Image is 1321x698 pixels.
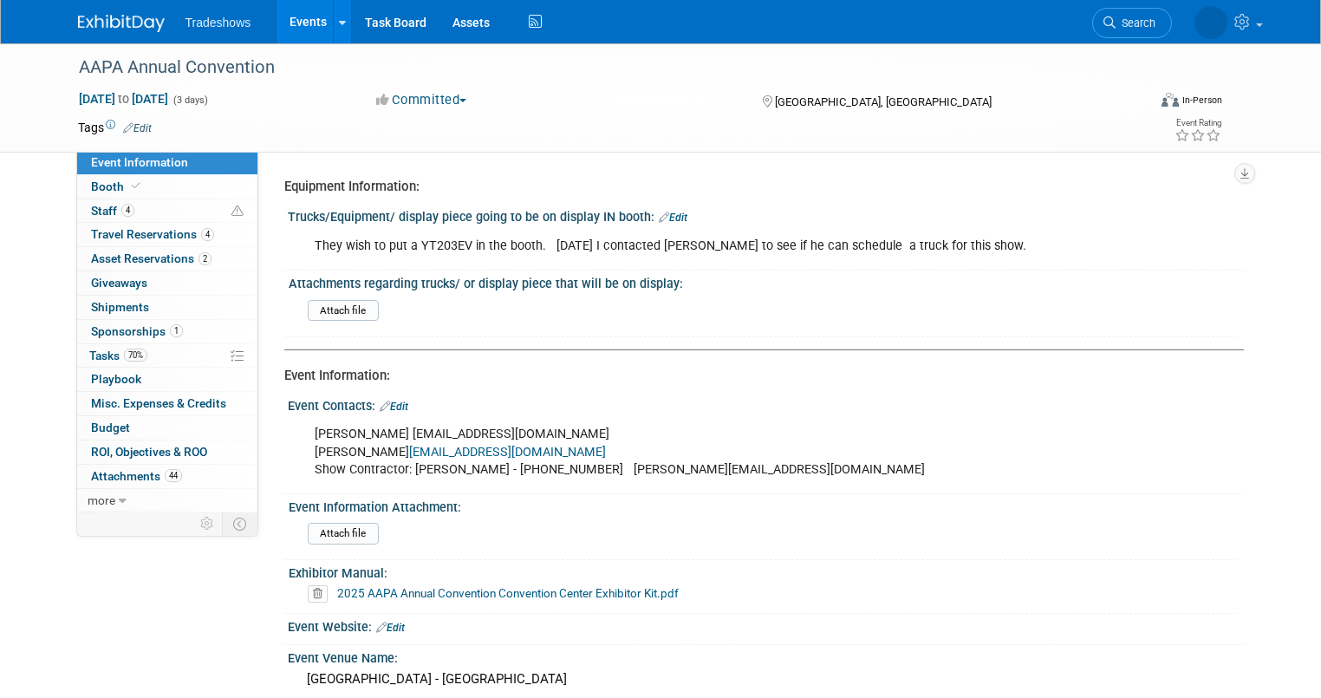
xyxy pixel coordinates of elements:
[77,296,257,319] a: Shipments
[284,178,1231,196] div: Equipment Information:
[1175,119,1221,127] div: Event Rating
[115,92,132,106] span: to
[284,367,1231,385] div: Event Information:
[288,645,1244,667] div: Event Venue Name:
[77,199,257,223] a: Staff4
[77,320,257,343] a: Sponsorships1
[132,181,140,191] i: Booth reservation complete
[91,324,183,338] span: Sponsorships
[380,401,408,413] a: Edit
[91,421,130,434] span: Budget
[91,276,147,290] span: Giveaways
[301,666,1231,693] div: [GEOGRAPHIC_DATA] - [GEOGRAPHIC_DATA]
[91,396,226,410] span: Misc. Expenses & Credits
[409,445,606,460] a: [EMAIL_ADDRESS][DOMAIN_NAME]
[91,469,182,483] span: Attachments
[289,560,1236,582] div: Exhibitor Manual:
[303,417,1058,486] div: [PERSON_NAME] [EMAIL_ADDRESS][DOMAIN_NAME] [PERSON_NAME] Show Contractor: [PERSON_NAME] - [PHONE_...
[303,229,1058,264] div: They wish to put a YT203EV in the booth. [DATE] I contacted [PERSON_NAME] to see if he can schedu...
[91,445,207,459] span: ROI, Objectives & ROO
[201,228,214,241] span: 4
[192,512,223,535] td: Personalize Event Tab Strip
[91,227,214,241] span: Travel Reservations
[77,465,257,488] a: Attachments44
[288,204,1244,226] div: Trucks/Equipment/ display piece going to be on display IN booth:
[1053,90,1222,116] div: Event Format
[77,271,257,295] a: Giveaways
[775,95,992,108] span: [GEOGRAPHIC_DATA], [GEOGRAPHIC_DATA]
[91,204,134,218] span: Staff
[77,151,257,174] a: Event Information
[77,368,257,391] a: Playbook
[1116,16,1155,29] span: Search
[222,512,257,535] td: Toggle Event Tabs
[1194,6,1227,39] img: Kay Reynolds
[185,16,251,29] span: Tradeshows
[1092,8,1172,38] a: Search
[91,155,188,169] span: Event Information
[73,52,1125,83] div: AAPA Annual Convention
[1181,94,1222,107] div: In-Person
[370,91,473,109] button: Committed
[77,440,257,464] a: ROI, Objectives & ROO
[91,179,144,193] span: Booth
[172,95,208,106] span: (3 days)
[124,349,147,362] span: 70%
[288,614,1244,636] div: Event Website:
[77,489,257,512] a: more
[77,392,257,415] a: Misc. Expenses & Credits
[231,204,244,219] span: Potential Scheduling Conflict -- at least one attendee is tagged in another overlapping event.
[337,586,679,600] a: 2025 AAPA Annual Convention Convention Center Exhibitor Kit.pdf
[659,212,687,224] a: Edit
[88,493,115,507] span: more
[91,251,211,265] span: Asset Reservations
[289,271,1236,292] div: Attachments regarding trucks/ or display piece that will be on display:
[91,372,141,386] span: Playbook
[170,324,183,337] span: 1
[77,344,257,368] a: Tasks70%
[78,119,152,136] td: Tags
[78,91,169,107] span: [DATE] [DATE]
[1162,93,1179,107] img: Format-Inperson.png
[376,622,405,634] a: Edit
[165,469,182,482] span: 44
[77,416,257,440] a: Budget
[77,247,257,271] a: Asset Reservations2
[89,349,147,362] span: Tasks
[288,393,1244,415] div: Event Contacts:
[77,175,257,199] a: Booth
[123,122,152,134] a: Edit
[308,588,335,600] a: Delete attachment?
[198,252,211,265] span: 2
[289,494,1236,516] div: Event Information Attachment:
[91,300,149,314] span: Shipments
[78,15,165,32] img: ExhibitDay
[121,204,134,217] span: 4
[77,223,257,246] a: Travel Reservations4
